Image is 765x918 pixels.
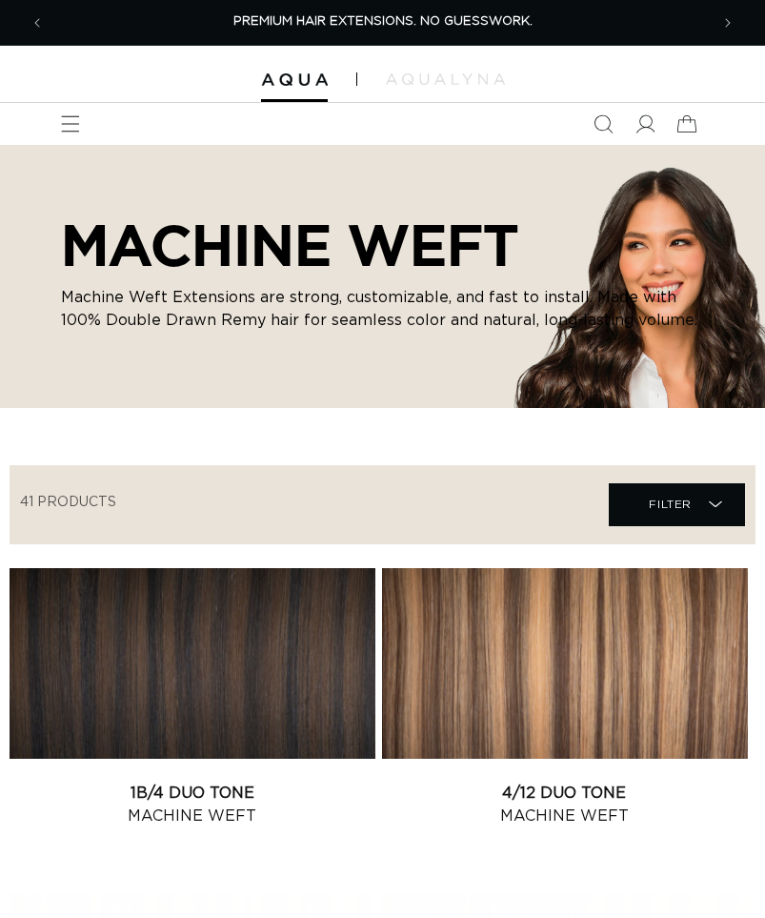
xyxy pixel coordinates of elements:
span: 41 products [20,496,116,509]
img: Aqua Hair Extensions [261,73,328,87]
h2: MACHINE WEFT [61,212,703,278]
p: Machine Weft Extensions are strong, customizable, and fast to install. Made with 100% Double Draw... [61,286,703,332]
summary: Menu [50,103,91,145]
summary: Search [582,103,624,145]
span: Filter [649,486,692,522]
summary: Filter [609,483,745,526]
a: 4/12 Duo Tone Machine Weft [382,782,748,827]
a: 1B/4 Duo Tone Machine Weft [10,782,375,827]
button: Previous announcement [16,2,58,44]
span: PREMIUM HAIR EXTENSIONS. NO GUESSWORK. [233,15,533,28]
button: Next announcement [707,2,749,44]
img: aqualyna.com [386,73,505,85]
